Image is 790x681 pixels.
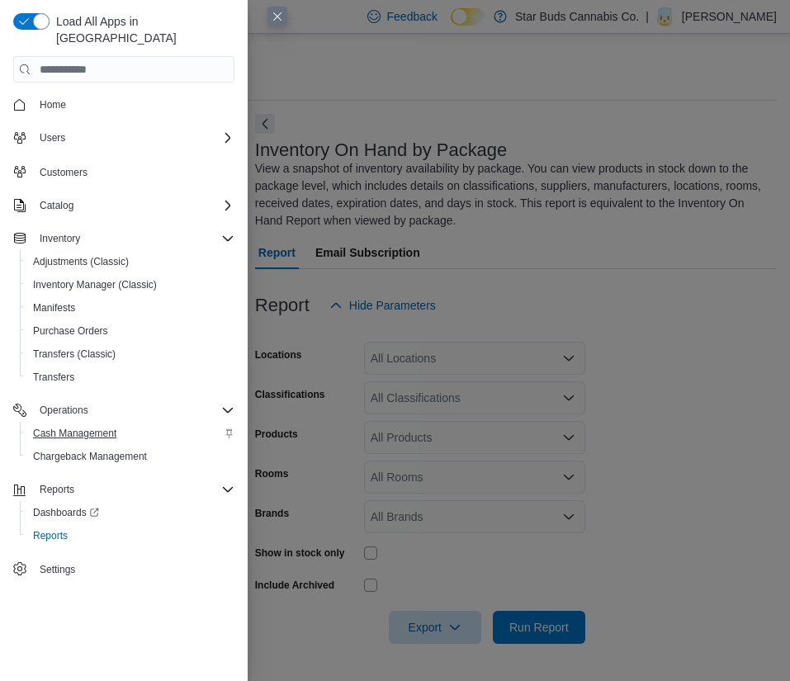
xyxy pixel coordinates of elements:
[33,348,116,361] span: Transfers (Classic)
[26,423,234,443] span: Cash Management
[40,404,88,417] span: Operations
[33,506,99,519] span: Dashboards
[40,98,66,111] span: Home
[40,166,88,179] span: Customers
[33,559,234,579] span: Settings
[33,371,74,384] span: Transfers
[7,126,241,149] button: Users
[26,503,234,523] span: Dashboards
[26,321,234,341] span: Purchase Orders
[20,501,241,524] a: Dashboards
[26,298,82,318] a: Manifests
[26,503,106,523] a: Dashboards
[26,298,234,318] span: Manifests
[33,324,108,338] span: Purchase Orders
[33,560,82,579] a: Settings
[33,161,234,182] span: Customers
[26,423,123,443] a: Cash Management
[33,301,75,314] span: Manifests
[7,399,241,422] button: Operations
[26,367,81,387] a: Transfers
[33,128,72,148] button: Users
[33,94,234,115] span: Home
[20,273,241,296] button: Inventory Manager (Classic)
[20,250,241,273] button: Adjustments (Classic)
[26,344,234,364] span: Transfers (Classic)
[26,344,122,364] a: Transfers (Classic)
[7,194,241,217] button: Catalog
[33,196,234,215] span: Catalog
[26,252,234,272] span: Adjustments (Classic)
[7,557,241,581] button: Settings
[20,296,241,319] button: Manifests
[33,529,68,542] span: Reports
[33,128,234,148] span: Users
[26,321,115,341] a: Purchase Orders
[33,95,73,115] a: Home
[33,229,87,248] button: Inventory
[20,319,241,343] button: Purchase Orders
[13,86,234,584] nav: Complex example
[20,422,241,445] button: Cash Management
[40,483,74,496] span: Reports
[33,480,81,499] button: Reports
[40,563,75,576] span: Settings
[20,445,241,468] button: Chargeback Management
[20,343,241,366] button: Transfers (Classic)
[26,367,234,387] span: Transfers
[26,526,74,546] a: Reports
[267,7,287,26] button: Close this dialog
[33,480,234,499] span: Reports
[33,229,234,248] span: Inventory
[26,275,234,295] span: Inventory Manager (Classic)
[33,400,234,420] span: Operations
[20,366,241,389] button: Transfers
[50,13,234,46] span: Load All Apps in [GEOGRAPHIC_DATA]
[33,427,116,440] span: Cash Management
[33,450,147,463] span: Chargeback Management
[26,252,135,272] a: Adjustments (Classic)
[33,255,129,268] span: Adjustments (Classic)
[33,400,95,420] button: Operations
[26,275,163,295] a: Inventory Manager (Classic)
[33,278,157,291] span: Inventory Manager (Classic)
[7,92,241,116] button: Home
[26,447,234,466] span: Chargeback Management
[33,196,80,215] button: Catalog
[26,526,234,546] span: Reports
[7,478,241,501] button: Reports
[40,232,80,245] span: Inventory
[26,447,154,466] a: Chargeback Management
[20,524,241,547] button: Reports
[40,199,73,212] span: Catalog
[7,159,241,183] button: Customers
[40,131,65,144] span: Users
[7,227,241,250] button: Inventory
[33,163,94,182] a: Customers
